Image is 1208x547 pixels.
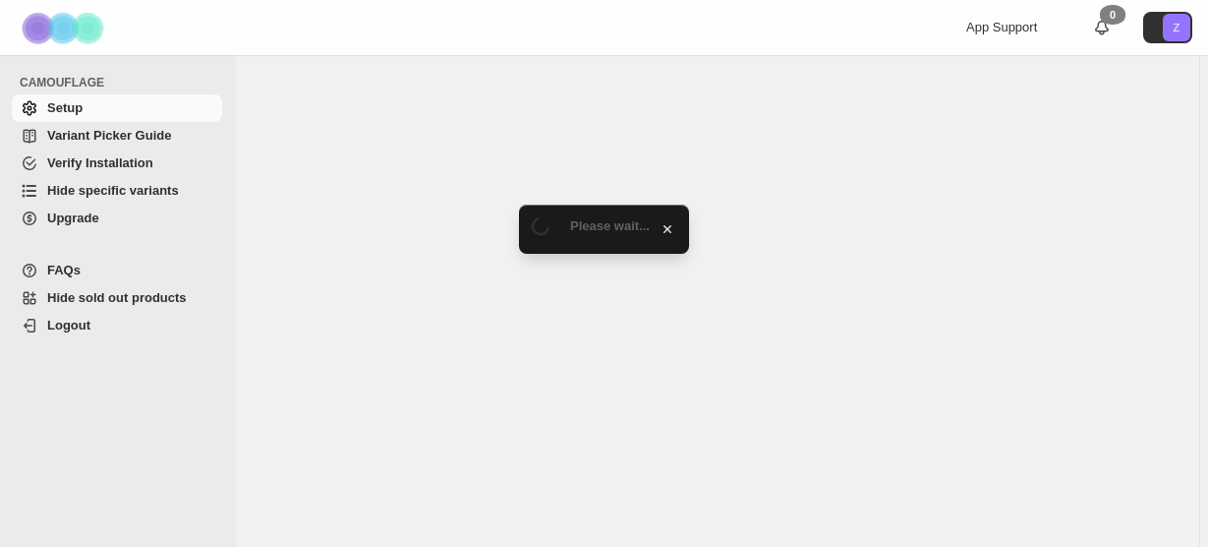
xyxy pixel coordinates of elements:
[20,75,226,91] span: CAMOUFLAGE
[47,100,83,115] span: Setup
[12,205,222,232] a: Upgrade
[47,263,81,277] span: FAQs
[12,122,222,150] a: Variant Picker Guide
[12,284,222,312] a: Hide sold out products
[1174,22,1180,33] text: Z
[47,290,187,305] span: Hide sold out products
[47,128,171,143] span: Variant Picker Guide
[1100,5,1125,25] div: 0
[47,211,99,225] span: Upgrade
[12,257,222,284] a: FAQs
[966,20,1037,34] span: App Support
[47,155,153,170] span: Verify Installation
[12,150,222,177] a: Verify Installation
[12,312,222,339] a: Logout
[47,318,90,333] span: Logout
[1092,18,1112,37] a: 0
[570,218,650,233] span: Please wait...
[12,94,222,122] a: Setup
[1143,12,1192,43] button: Avatar with initials Z
[12,177,222,205] a: Hide specific variants
[16,1,114,55] img: Camouflage
[47,183,179,198] span: Hide specific variants
[1163,14,1190,41] span: Avatar with initials Z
